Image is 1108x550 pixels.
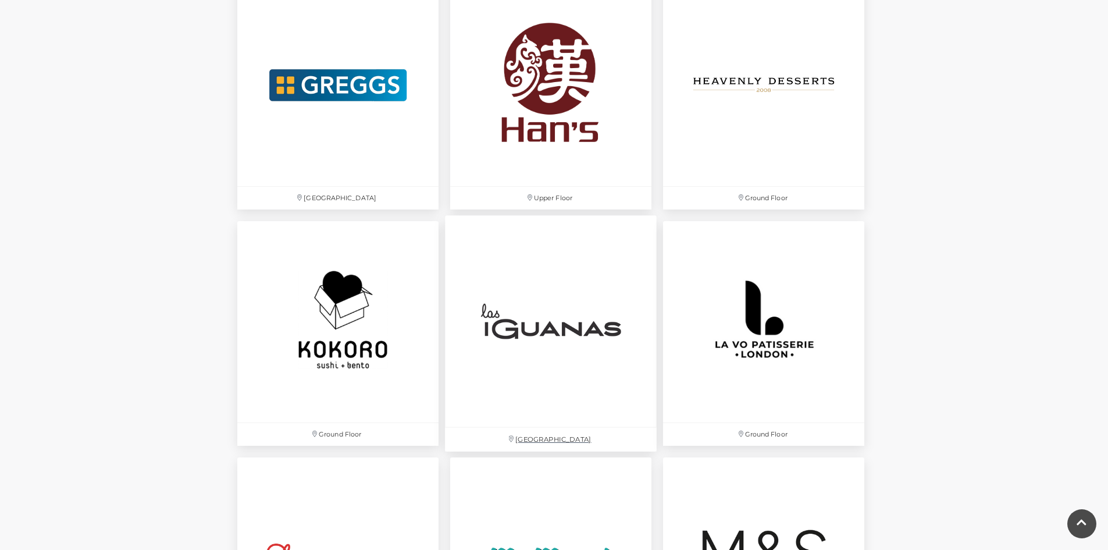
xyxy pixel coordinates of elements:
[445,428,657,452] p: [GEOGRAPHIC_DATA]
[237,187,439,210] p: [GEOGRAPHIC_DATA]
[663,423,864,446] p: Ground Floor
[237,423,439,446] p: Ground Floor
[663,187,864,210] p: Ground Floor
[657,215,870,452] a: Ground Floor
[231,215,444,452] a: Ground Floor
[439,209,663,457] a: [GEOGRAPHIC_DATA]
[450,187,651,210] p: Upper Floor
